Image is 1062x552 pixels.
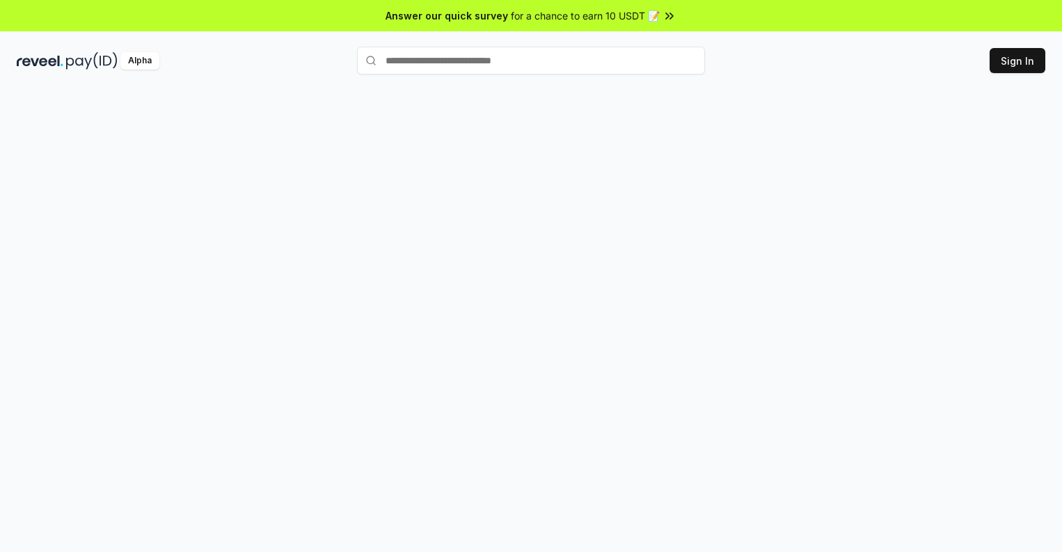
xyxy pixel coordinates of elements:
[990,48,1045,73] button: Sign In
[17,52,63,70] img: reveel_dark
[66,52,118,70] img: pay_id
[386,8,508,23] span: Answer our quick survey
[120,52,159,70] div: Alpha
[511,8,660,23] span: for a chance to earn 10 USDT 📝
